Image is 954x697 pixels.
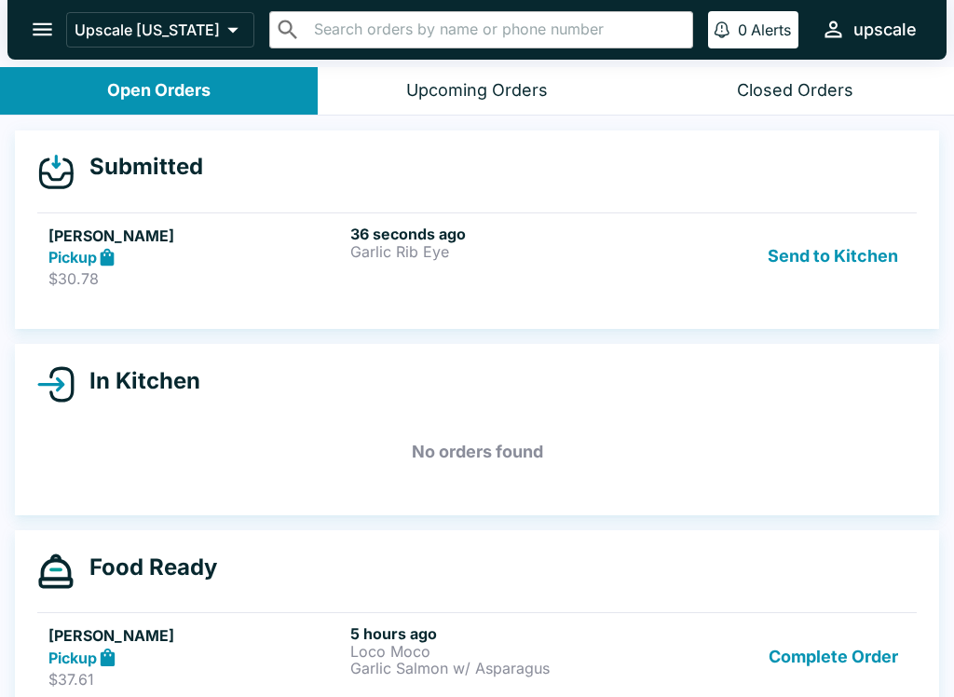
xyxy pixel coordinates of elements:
strong: Pickup [48,248,97,266]
h5: No orders found [37,418,917,485]
h5: [PERSON_NAME] [48,624,343,647]
button: upscale [813,9,924,49]
p: 0 [738,20,747,39]
h4: Food Ready [75,553,217,581]
div: Open Orders [107,80,211,102]
p: Garlic Salmon w/ Asparagus [350,660,645,676]
h4: In Kitchen [75,367,200,395]
button: Upscale [US_STATE] [66,12,254,48]
div: upscale [853,19,917,41]
p: Loco Moco [350,643,645,660]
div: Closed Orders [737,80,853,102]
button: Complete Order [761,624,906,689]
h4: Submitted [75,153,203,181]
p: $30.78 [48,269,343,288]
h6: 5 hours ago [350,624,645,643]
button: Send to Kitchen [760,225,906,289]
div: Upcoming Orders [406,80,548,102]
p: Alerts [751,20,791,39]
strong: Pickup [48,649,97,667]
button: open drawer [19,6,66,53]
input: Search orders by name or phone number [308,17,685,43]
p: Garlic Rib Eye [350,243,645,260]
h6: 36 seconds ago [350,225,645,243]
a: [PERSON_NAME]Pickup$30.7836 seconds agoGarlic Rib EyeSend to Kitchen [37,212,917,300]
p: $37.61 [48,670,343,689]
h5: [PERSON_NAME] [48,225,343,247]
p: Upscale [US_STATE] [75,20,220,39]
